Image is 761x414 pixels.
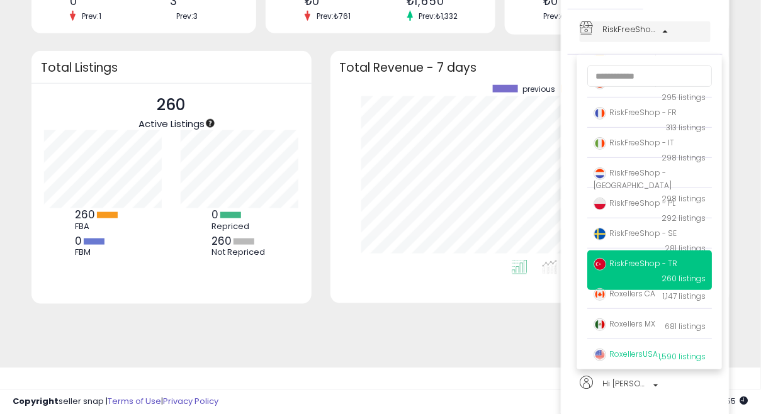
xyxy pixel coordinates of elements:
[75,247,132,257] div: FBM
[594,198,606,210] img: poland.png
[594,258,606,271] img: turkey.png
[594,167,672,191] span: RiskFreeShop - [GEOGRAPHIC_DATA]
[75,207,95,222] b: 260
[170,11,204,21] span: Prev: 3
[594,349,606,361] img: usa.png
[594,288,606,301] img: canada.png
[594,198,675,208] span: RiskFreeShop - PL
[594,318,606,331] img: mexico.png
[522,85,555,94] span: previous
[594,167,606,180] img: netherlands.png
[594,137,674,148] span: RiskFreeShop - IT
[662,92,706,103] span: 295 listings
[75,221,132,232] div: FBA
[340,63,720,72] h3: Total Revenue - 7 days
[662,152,706,163] span: 298 listings
[666,122,706,133] span: 313 listings
[211,247,268,257] div: Not Repriced
[205,118,216,129] div: Tooltip anchor
[594,228,677,238] span: RiskFreeShop - SE
[594,137,606,150] img: italy.png
[138,93,205,117] p: 260
[594,258,677,269] span: RiskFreeShop - TR
[413,11,465,21] span: Prev: ₺1,332
[658,351,706,362] span: 1,590 listings
[594,288,655,299] span: Roxellers CA
[594,228,606,240] img: sweden.png
[594,318,655,329] span: Roxellers MX
[211,221,268,232] div: Repriced
[580,21,711,42] a: RiskFreeShop - TR
[662,273,706,284] span: 260 listings
[663,291,706,301] span: 1,147 listings
[211,233,232,249] b: 260
[594,107,606,120] img: france.png
[662,213,706,223] span: 292 listings
[211,207,218,222] b: 0
[76,11,108,21] span: Prev: 1
[602,21,659,37] span: RiskFreeShop - TR
[41,63,302,72] h3: Total Listings
[665,243,706,254] span: 281 listings
[543,11,570,21] span: Prev: ₺0
[594,107,677,118] span: RiskFreeShop - FR
[665,321,706,332] span: 681 listings
[594,349,658,359] span: RoxellersUSA
[310,11,357,21] span: Prev: ₺761
[138,117,205,130] span: Active Listings
[75,233,82,249] b: 0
